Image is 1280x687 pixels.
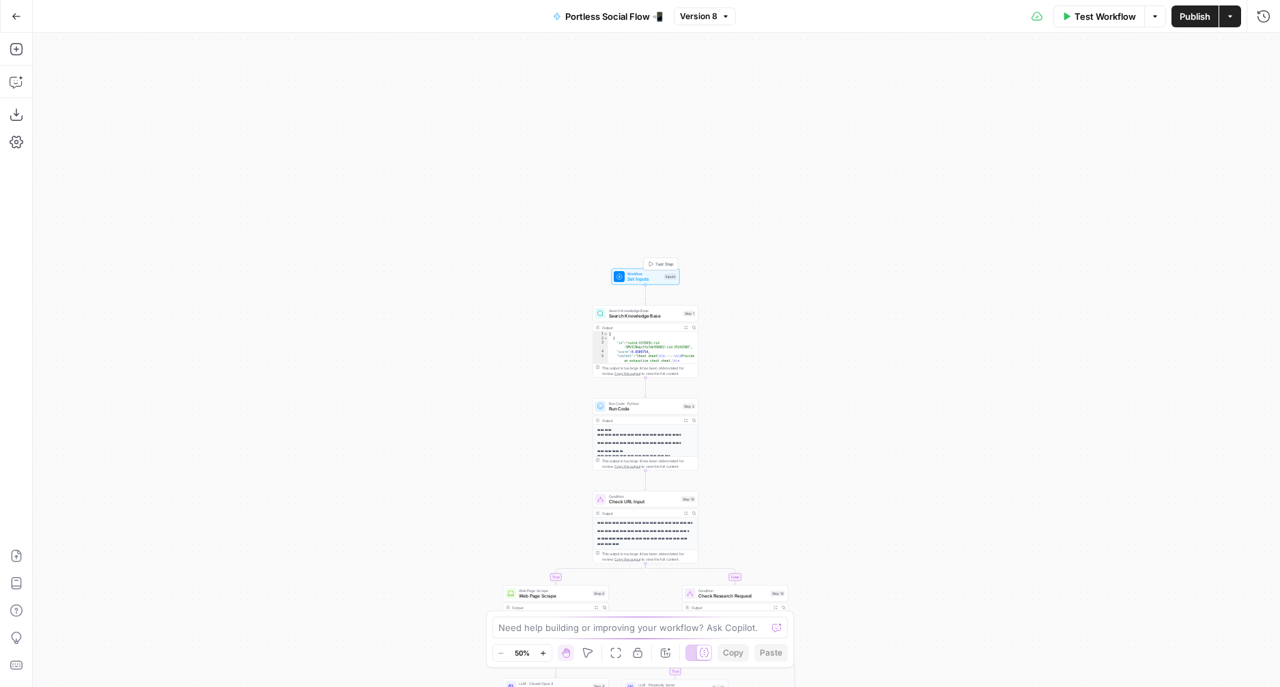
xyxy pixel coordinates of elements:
div: This output is too large & has been abbreviated for review. to view the full content. [602,458,696,469]
div: Step 3 [593,591,606,597]
span: Toggle code folding, rows 1 through 26 [604,332,608,337]
span: Toggle code folding, rows 2 through 20 [604,337,608,341]
span: Test Workflow [1075,10,1136,23]
span: Condition [698,588,768,593]
span: Copy the output [614,464,640,468]
div: Step 2 [683,404,696,410]
div: Output [602,511,680,516]
span: Run Code · Python [609,401,680,406]
g: Edge from start to step_1 [644,285,646,305]
g: Edge from step_12 to step_11 [674,658,735,679]
div: 1 [593,332,608,337]
div: Output [512,605,590,611]
span: Check Research Request [698,593,768,600]
div: Step 1 [683,311,696,317]
g: Edge from step_2 to step_10 [644,471,646,490]
button: Test Step [645,260,677,268]
span: Portless Social Flow 📲 [565,10,663,23]
span: Version 8 [680,10,717,23]
div: 3 [593,341,608,350]
g: Edge from step_1 to step_2 [644,378,646,397]
span: Condition [609,494,679,499]
span: Check URL Input [609,499,679,505]
div: Inputs [664,274,677,280]
button: Test Workflow [1053,5,1144,27]
span: Web Page Scrape [519,588,590,593]
button: Version 8 [674,8,736,25]
div: Step 12 [771,591,785,597]
g: Edge from step_10 to step_12 [646,563,737,585]
span: 50% [515,647,530,658]
span: Paste [760,647,782,659]
span: Test Step [655,261,674,267]
span: Search Knowledge Base [609,313,681,320]
button: Paste [754,644,788,662]
button: Copy [717,644,749,662]
div: 5 [593,354,608,404]
div: Output [602,325,680,331]
div: Output [692,605,769,611]
button: Portless Social Flow 📲 [545,5,671,27]
span: Publish [1180,10,1210,23]
div: 4 [593,350,608,354]
div: Step 10 [681,496,696,503]
span: Workflow [627,271,662,277]
span: Copy the output [614,371,640,376]
button: Publish [1171,5,1219,27]
span: Copy the output [614,557,640,561]
div: Output [602,418,680,423]
span: Run Code [609,406,680,412]
span: Search Knowledge Base [609,308,681,313]
span: Set Inputs [627,276,662,283]
g: Edge from step_10 to step_3 [555,563,646,585]
span: Web Page Scrape [519,593,590,600]
span: LLM · Claude Opus 4 [519,681,590,686]
g: Edge from step_3 to step_4 [555,658,557,677]
div: This output is too large & has been abbreviated for review. to view the full content. [602,551,696,562]
div: Search Knowledge BaseSearch Knowledge BaseStep 1Output[ { "id":"vsdid:3378951:rid :5MVICNkqc3fu7d... [593,305,698,378]
div: 2 [593,337,608,341]
span: Copy [723,647,743,659]
div: WorkflowSet InputsInputsTest Step [593,268,698,285]
div: This output is too large & has been abbreviated for review. to view the full content. [602,365,696,376]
